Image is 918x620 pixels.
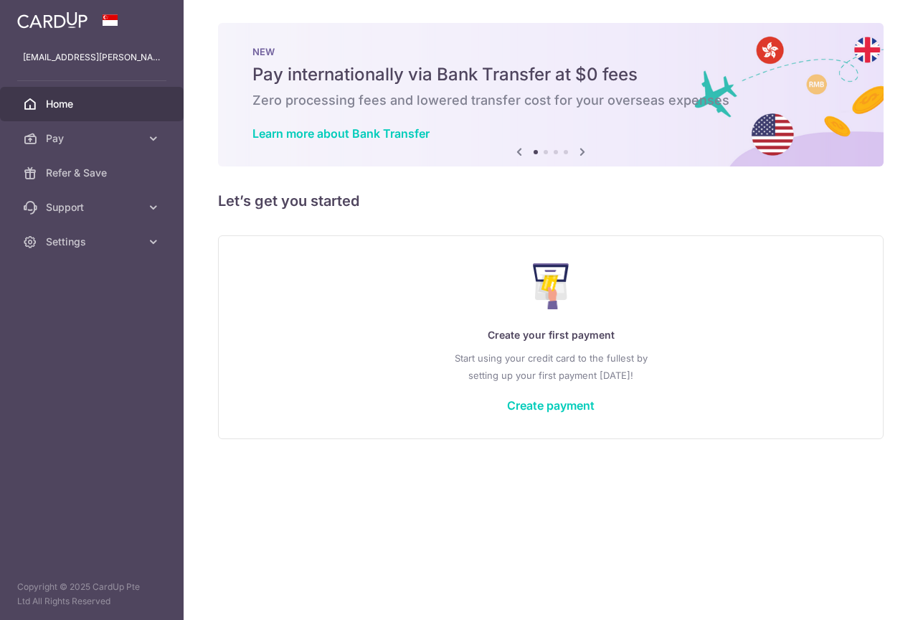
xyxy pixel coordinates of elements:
[218,23,884,166] img: Bank transfer banner
[46,235,141,249] span: Settings
[247,327,854,344] p: Create your first payment
[23,50,161,65] p: [EMAIL_ADDRESS][PERSON_NAME][DOMAIN_NAME]
[252,126,430,141] a: Learn more about Bank Transfer
[46,200,141,215] span: Support
[46,166,141,180] span: Refer & Save
[507,398,595,413] a: Create payment
[247,349,854,384] p: Start using your credit card to the fullest by setting up your first payment [DATE]!
[252,63,849,86] h5: Pay internationally via Bank Transfer at $0 fees
[218,189,884,212] h5: Let’s get you started
[46,97,141,111] span: Home
[252,92,849,109] h6: Zero processing fees and lowered transfer cost for your overseas expenses
[533,263,569,309] img: Make Payment
[17,11,87,29] img: CardUp
[252,46,849,57] p: NEW
[46,131,141,146] span: Pay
